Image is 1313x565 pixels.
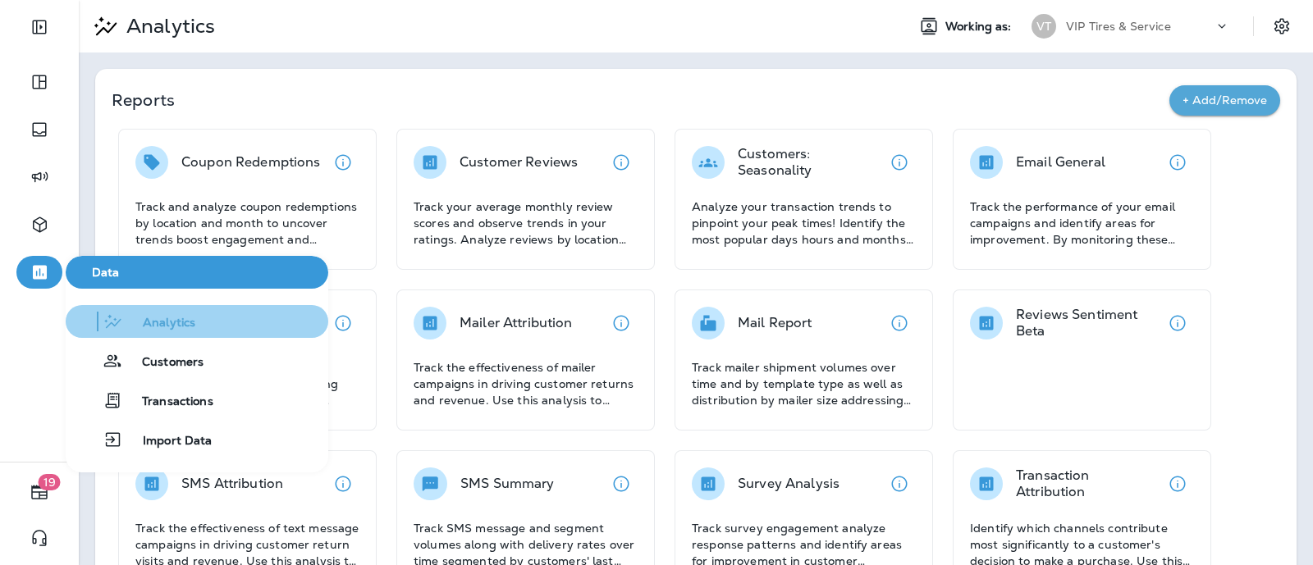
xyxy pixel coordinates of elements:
p: SMS Attribution [181,476,283,492]
button: View details [883,467,916,500]
span: 19 [39,474,61,490]
p: Track the effectiveness of mailer campaigns in driving customer returns and revenue. Use this ana... [414,359,638,408]
button: Data [66,256,328,289]
p: Customer Reviews [460,154,578,171]
span: Analytics [123,316,195,331]
p: Email General [1016,154,1105,171]
p: Reports [112,89,1169,112]
span: Import Data [123,434,213,449]
span: Data [72,266,322,280]
p: Track your average monthly review scores and observe trends in your ratings. Analyze reviews by l... [414,198,638,248]
p: Analytics [120,14,215,39]
p: Analyze your transaction trends to pinpoint your peak times! Identify the most popular days hours... [692,198,916,248]
button: Import Data [66,423,328,456]
span: Transactions [122,394,213,410]
span: Working as: [945,20,1015,34]
span: Customers [122,355,204,371]
button: Expand Sidebar [16,11,62,43]
button: Customers [66,344,328,377]
div: VT [1032,14,1056,39]
p: Track and analyze coupon redemptions by location and month to uncover trends boost engagement and... [135,198,359,248]
p: VIP Tires & Service [1066,20,1171,33]
button: + Add/Remove [1169,85,1280,116]
button: Analytics [66,305,328,338]
button: View details [605,307,638,339]
button: View details [327,467,359,500]
button: View details [1161,467,1194,500]
button: View details [883,307,916,339]
p: SMS Summary [460,476,555,492]
p: Track mailer shipment volumes over time and by template type as well as distribution by mailer si... [692,359,916,408]
p: Coupon Redemptions [181,154,321,171]
p: Reviews Sentiment Beta [1016,307,1161,339]
p: Transaction Attribution [1016,467,1161,500]
button: View details [1161,146,1194,179]
p: Survey Analysis [738,476,839,492]
button: Transactions [66,384,328,417]
button: View details [605,467,638,500]
button: View details [605,146,638,179]
button: View details [883,146,916,179]
p: Mailer Attribution [460,315,573,331]
p: Mail Report [738,315,812,331]
button: View details [327,307,359,339]
p: Customers: Seasonality [738,146,883,179]
button: View details [1161,307,1194,339]
button: Settings [1267,11,1297,41]
button: View details [327,146,359,179]
p: Track the performance of your email campaigns and identify areas for improvement. By monitoring t... [970,198,1194,248]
